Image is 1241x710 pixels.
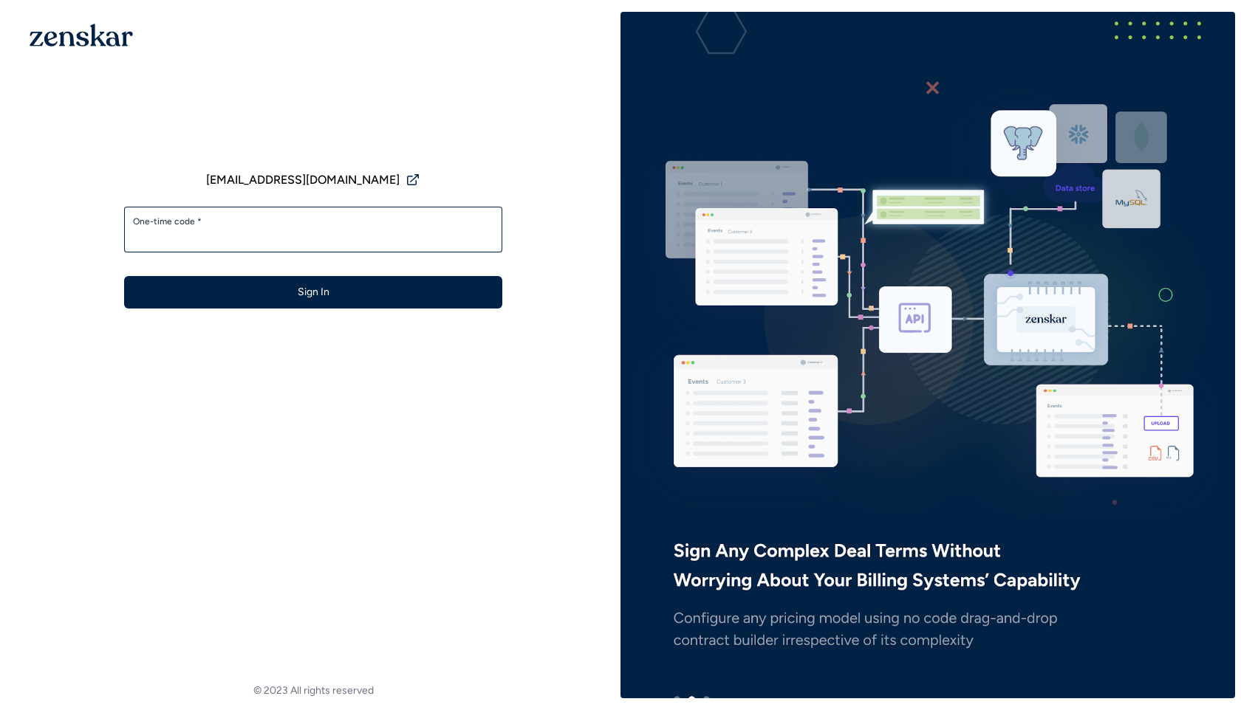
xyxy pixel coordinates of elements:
[124,276,502,309] button: Sign In
[30,24,133,46] img: 1OGAJ2xQqyY4LXKgY66KYq0eOWRCkrZdAb3gUhuVAqdWPZE9SRJmCz+oDMSn4zDLXe31Ii730ItAGKgCKgCCgCikA4Av8PJUP...
[6,683,620,698] footer: © 2023 All rights reserved
[206,171,400,189] span: [EMAIL_ADDRESS][DOMAIN_NAME]
[133,216,493,227] label: One-time code *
